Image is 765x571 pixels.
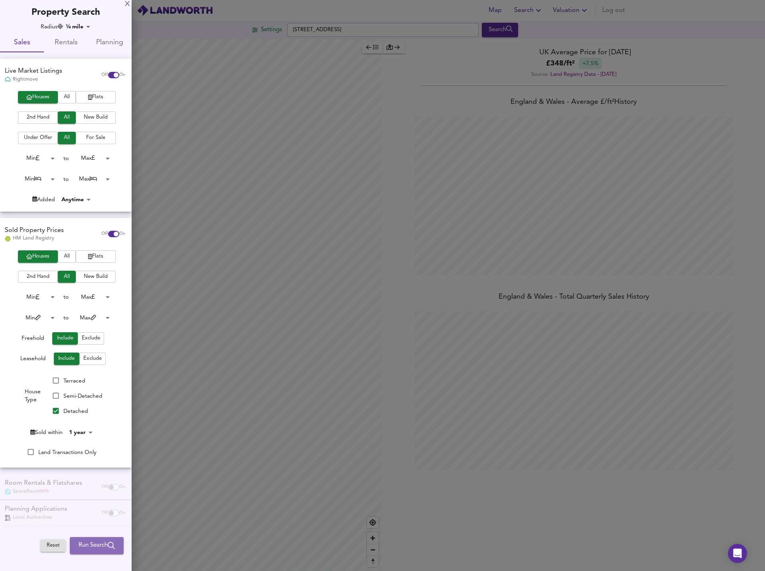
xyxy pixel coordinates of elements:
button: Exclude [78,332,104,345]
span: Detached [63,408,88,414]
span: Under Offer [22,133,54,143]
span: All [62,93,72,102]
span: Exclude [83,354,102,363]
button: New Build [76,271,116,283]
div: to [63,155,69,163]
div: to [63,293,69,301]
div: X [125,2,130,7]
button: Flats [76,250,116,263]
span: All [62,252,72,261]
div: Min [14,291,57,303]
div: Sold within [30,428,63,436]
span: Off [101,231,108,237]
span: 2nd Hand [22,113,54,122]
span: All [62,272,72,282]
div: Freehold [22,334,44,345]
span: All [62,133,72,143]
div: Anytime [59,196,93,204]
img: Land Registry [5,236,11,242]
div: HM Land Registry [5,235,64,242]
span: Rentals [49,37,83,49]
span: Include [56,334,74,343]
button: 2nd Hand [18,111,58,124]
button: Houses [18,91,58,103]
div: Min [14,312,57,324]
button: 2nd Hand [18,271,58,283]
span: Land Transactions Only [38,450,97,455]
span: Off [101,72,108,78]
div: Leasehold [20,355,46,365]
span: Reset [44,541,62,550]
div: Min [14,173,57,185]
span: Planning [93,37,127,49]
div: Max [69,291,112,303]
span: Run Search [79,540,115,551]
span: Houses [22,252,54,261]
div: to [63,314,69,322]
span: Flats [80,252,112,261]
div: Live Market Listings [5,67,62,76]
button: All [58,271,76,283]
div: Max [69,152,112,165]
div: Max [69,312,112,324]
button: All [58,91,76,103]
div: Sold Property Prices [5,226,64,235]
button: New Build [76,111,116,124]
button: Run Search [70,537,124,554]
div: Radius [41,23,63,31]
img: Rightmove [5,76,11,83]
button: All [58,132,76,144]
span: 2nd Hand [22,272,54,282]
div: Max [69,173,112,185]
div: 1 year [67,428,95,436]
button: Reset [40,539,66,552]
div: Added [32,196,55,204]
button: Houses [18,250,58,263]
span: For Sale [80,133,112,143]
span: New Build [80,113,112,122]
span: Houses [22,93,54,102]
div: Min [14,152,57,165]
button: All [58,111,76,124]
span: All [62,113,72,122]
button: Include [54,353,79,365]
button: For Sale [76,132,116,144]
span: Include [58,354,75,363]
span: On [119,231,125,237]
span: Sales [5,37,39,49]
div: ¼ mile [63,23,93,31]
span: Exclude [82,334,100,343]
button: Exclude [79,353,106,365]
span: Flats [80,93,112,102]
span: On [119,72,125,78]
span: Terraced [63,378,85,384]
div: Rightmove [5,76,62,83]
div: House Type [17,373,48,418]
button: Flats [76,91,116,103]
button: Under Offer [18,132,58,144]
button: All [58,250,76,263]
span: New Build [80,272,112,282]
button: Include [52,332,78,345]
div: to [63,175,69,183]
div: Open Intercom Messenger [728,544,747,563]
span: Semi-Detached [63,393,103,399]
